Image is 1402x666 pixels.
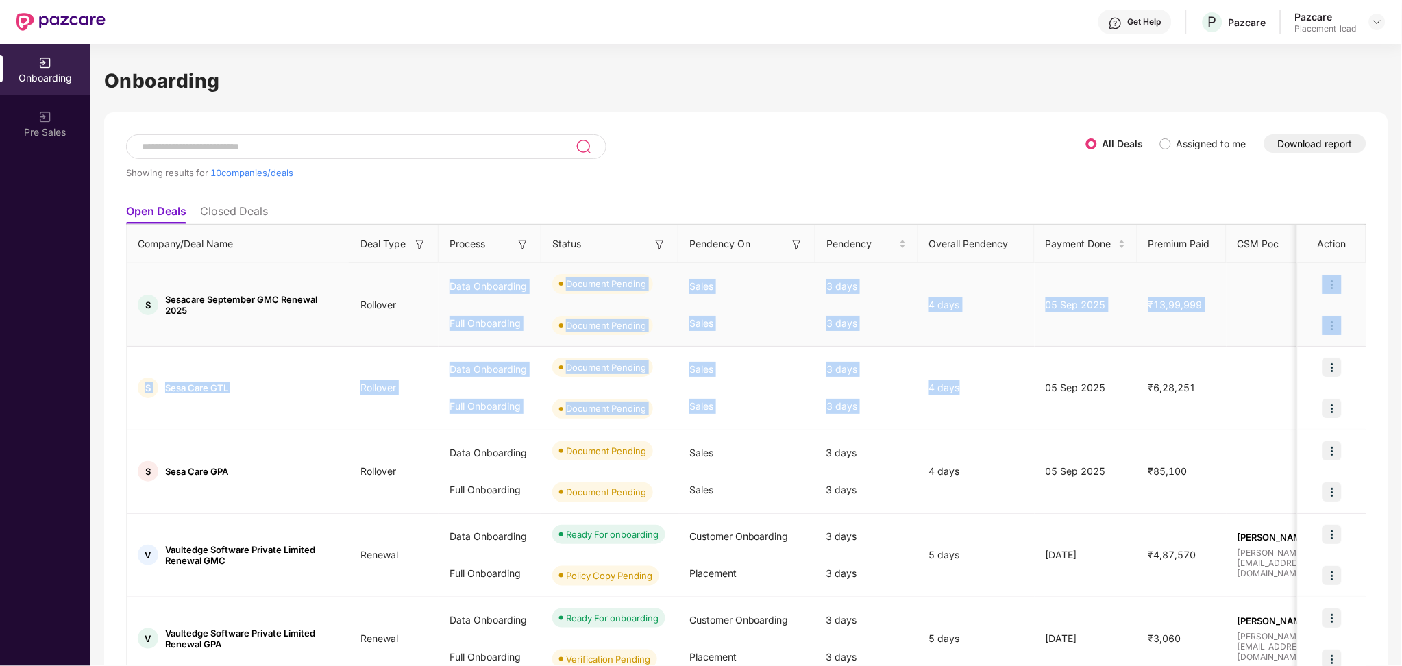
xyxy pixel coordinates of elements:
[439,471,541,508] div: Full Onboarding
[689,236,750,251] span: Pendency On
[165,466,228,477] span: Sesa Care GPA
[349,465,407,477] span: Rollover
[815,555,918,592] div: 3 days
[450,236,485,251] span: Process
[1298,225,1366,263] th: Action
[689,651,737,663] span: Placement
[1238,631,1353,662] span: [PERSON_NAME][EMAIL_ADDRESS][DOMAIN_NAME]
[1229,16,1266,29] div: Pazcare
[1128,16,1161,27] div: Get Help
[566,528,659,541] div: Ready For onboarding
[918,380,1035,395] div: 4 days
[1035,297,1137,312] div: 05 Sep 2025
[1137,549,1207,560] span: ₹4,87,570
[38,110,52,124] img: svg+xml;base64,PHN2ZyB3aWR0aD0iMjAiIGhlaWdodD0iMjAiIHZpZXdCb3g9IjAgMCAyMCAyMCIgZmlsbD0ibm9uZSIgeG...
[138,461,158,482] div: S
[16,13,106,31] img: New Pazcare Logo
[1035,547,1137,563] div: [DATE]
[1323,525,1342,544] img: icon
[566,319,646,332] div: Document Pending
[349,549,409,560] span: Renewal
[689,363,713,375] span: Sales
[1295,10,1357,23] div: Pazcare
[1238,532,1353,543] span: [PERSON_NAME]
[439,555,541,592] div: Full Onboarding
[1238,547,1353,578] span: [PERSON_NAME][EMAIL_ADDRESS][DOMAIN_NAME]
[1035,464,1137,479] div: 05 Sep 2025
[165,628,339,650] span: Vaultedge Software Private Limited Renewal GPA
[1323,482,1342,502] img: icon
[439,268,541,305] div: Data Onboarding
[815,305,918,342] div: 3 days
[1295,23,1357,34] div: Placement_lead
[918,631,1035,646] div: 5 days
[815,434,918,471] div: 3 days
[790,238,804,251] img: svg+xml;base64,PHN2ZyB3aWR0aD0iMTYiIGhlaWdodD0iMTYiIHZpZXdCb3g9IjAgMCAxNiAxNiIgZmlsbD0ibm9uZSIgeG...
[566,360,646,374] div: Document Pending
[566,277,646,291] div: Document Pending
[210,167,293,178] span: 10 companies/deals
[439,388,541,425] div: Full Onboarding
[1035,225,1137,263] th: Payment Done
[815,518,918,555] div: 3 days
[1372,16,1383,27] img: svg+xml;base64,PHN2ZyBpZD0iRHJvcGRvd24tMzJ4MzIiIHhtbG5zPSJodHRwOi8vd3d3LnczLm9yZy8yMDAwL3N2ZyIgd2...
[1264,134,1366,153] button: Download report
[566,652,650,666] div: Verification Pending
[439,305,541,342] div: Full Onboarding
[1323,441,1342,460] img: icon
[1035,631,1137,646] div: [DATE]
[1323,275,1342,294] img: icon
[138,628,158,649] div: V
[1137,632,1192,644] span: ₹3,060
[439,602,541,639] div: Data Onboarding
[1323,399,1342,418] img: icon
[138,545,158,565] div: V
[138,295,158,315] div: S
[1323,608,1342,628] img: icon
[1323,316,1342,335] img: icon
[104,66,1388,96] h1: Onboarding
[566,402,646,415] div: Document Pending
[439,351,541,388] div: Data Onboarding
[689,317,713,329] span: Sales
[566,444,646,458] div: Document Pending
[1137,225,1227,263] th: Premium Paid
[165,294,339,316] span: Sesacare September GMC Renewal 2025
[689,614,789,626] span: Customer Onboarding
[127,225,349,263] th: Company/Deal Name
[826,236,896,251] span: Pendency
[918,297,1035,312] div: 4 days
[815,225,918,263] th: Pendency
[1208,14,1217,30] span: P
[360,236,406,251] span: Deal Type
[815,602,918,639] div: 3 days
[689,530,789,542] span: Customer Onboarding
[138,378,158,398] div: S
[1137,465,1198,477] span: ₹85,100
[918,464,1035,479] div: 4 days
[439,434,541,471] div: Data Onboarding
[1177,138,1246,149] label: Assigned to me
[689,484,713,495] span: Sales
[439,518,541,555] div: Data Onboarding
[1046,236,1116,251] span: Payment Done
[1238,236,1279,251] span: CSM Poc
[126,167,1086,178] div: Showing results for
[815,388,918,425] div: 3 days
[566,569,652,582] div: Policy Copy Pending
[1238,615,1353,626] span: [PERSON_NAME]
[349,382,407,393] span: Rollover
[1137,382,1207,393] span: ₹6,28,251
[918,225,1035,263] th: Overall Pendency
[165,382,228,393] span: Sesa Care GTL
[126,204,186,224] li: Open Deals
[1323,566,1342,585] img: icon
[815,471,918,508] div: 3 days
[566,485,646,499] div: Document Pending
[576,138,591,155] img: svg+xml;base64,PHN2ZyB3aWR0aD0iMjQiIGhlaWdodD0iMjUiIHZpZXdCb3g9IjAgMCAyNCAyNSIgZmlsbD0ibm9uZSIgeG...
[1109,16,1122,30] img: svg+xml;base64,PHN2ZyBpZD0iSGVscC0zMngzMiIgeG1sbnM9Imh0dHA6Ly93d3cudzMub3JnLzIwMDAvc3ZnIiB3aWR0aD...
[516,238,530,251] img: svg+xml;base64,PHN2ZyB3aWR0aD0iMTYiIGhlaWdodD0iMTYiIHZpZXdCb3g9IjAgMCAxNiAxNiIgZmlsbD0ibm9uZSIgeG...
[552,236,581,251] span: Status
[413,238,427,251] img: svg+xml;base64,PHN2ZyB3aWR0aD0iMTYiIGhlaWdodD0iMTYiIHZpZXdCb3g9IjAgMCAxNiAxNiIgZmlsbD0ibm9uZSIgeG...
[200,204,268,224] li: Closed Deals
